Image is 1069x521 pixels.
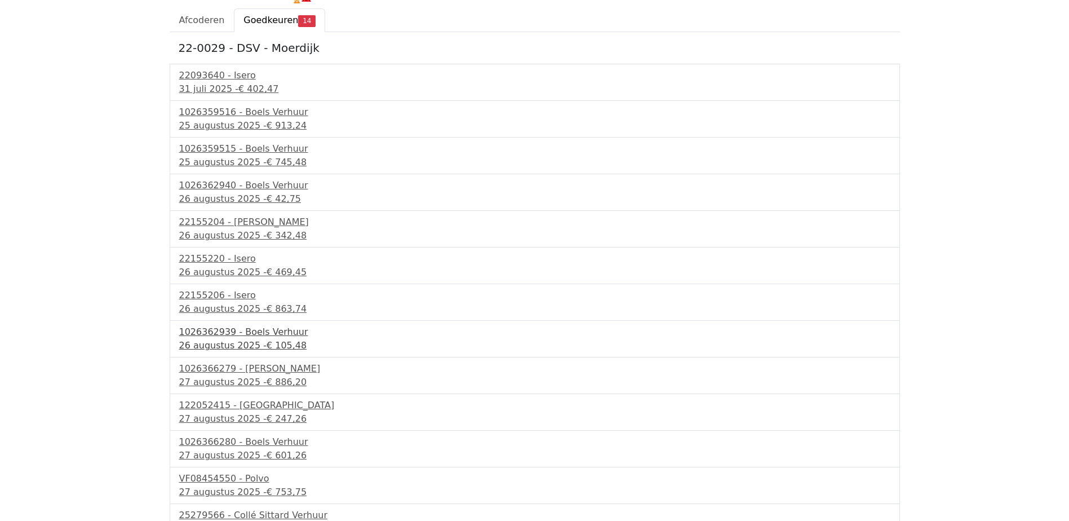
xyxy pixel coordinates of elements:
div: 22155204 - [PERSON_NAME] [179,215,890,229]
div: 27 augustus 2025 - [179,376,890,389]
a: VF08454550 - Polvo27 augustus 2025 -€ 753,75 [179,472,890,499]
span: € 753,75 [267,487,307,497]
div: 1026362939 - Boels Verhuur [179,325,890,339]
div: 31 juli 2025 - [179,82,890,96]
div: VF08454550 - Polvo [179,472,890,485]
span: Afcoderen [179,15,225,25]
div: 122052415 - [GEOGRAPHIC_DATA] [179,399,890,412]
div: 27 augustus 2025 - [179,485,890,499]
a: 1026362940 - Boels Verhuur26 augustus 2025 -€ 42,75 [179,179,890,206]
div: 22155220 - Isero [179,252,890,266]
a: 1026359516 - Boels Verhuur25 augustus 2025 -€ 913,24 [179,105,890,133]
h5: 22-0029 - DSV - Moerdijk [179,41,891,55]
a: 22155204 - [PERSON_NAME]26 augustus 2025 -€ 342,48 [179,215,890,242]
a: 122052415 - [GEOGRAPHIC_DATA]27 augustus 2025 -€ 247,26 [179,399,890,426]
div: 1026362940 - Boels Verhuur [179,179,890,192]
span: € 247,26 [267,413,307,424]
a: 22155220 - Isero26 augustus 2025 -€ 469,45 [179,252,890,279]
div: 26 augustus 2025 - [179,192,890,206]
span: € 402,47 [238,83,278,94]
span: € 886,20 [267,377,307,387]
div: 22093640 - Isero [179,69,890,82]
div: 27 augustus 2025 - [179,449,890,462]
div: 26 augustus 2025 - [179,339,890,352]
a: 22093640 - Isero31 juli 2025 -€ 402,47 [179,69,890,96]
a: 1026359515 - Boels Verhuur25 augustus 2025 -€ 745,48 [179,142,890,169]
span: € 469,45 [267,267,307,277]
span: € 863,74 [267,303,307,314]
span: € 105,48 [267,340,307,351]
a: 1026366279 - [PERSON_NAME]27 augustus 2025 -€ 886,20 [179,362,890,389]
div: 25 augustus 2025 - [179,156,890,169]
div: 26 augustus 2025 - [179,302,890,316]
span: € 601,26 [267,450,307,461]
a: 1026366280 - Boels Verhuur27 augustus 2025 -€ 601,26 [179,435,890,462]
div: 1026359516 - Boels Verhuur [179,105,890,119]
span: Goedkeuren [243,15,298,25]
a: Goedkeuren14 [234,8,325,32]
div: 1026359515 - Boels Verhuur [179,142,890,156]
div: 1026366279 - [PERSON_NAME] [179,362,890,376]
a: 22155206 - Isero26 augustus 2025 -€ 863,74 [179,289,890,316]
span: € 42,75 [267,193,301,204]
div: 27 augustus 2025 - [179,412,890,426]
div: 26 augustus 2025 - [179,266,890,279]
div: 26 augustus 2025 - [179,229,890,242]
div: 25 augustus 2025 - [179,119,890,133]
div: 1026366280 - Boels Verhuur [179,435,890,449]
a: Afcoderen [170,8,234,32]
span: 14 [298,15,316,27]
span: € 342,48 [267,230,307,241]
a: 1026362939 - Boels Verhuur26 augustus 2025 -€ 105,48 [179,325,890,352]
span: € 913,24 [267,120,307,131]
div: 22155206 - Isero [179,289,890,302]
span: € 745,48 [267,157,307,167]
